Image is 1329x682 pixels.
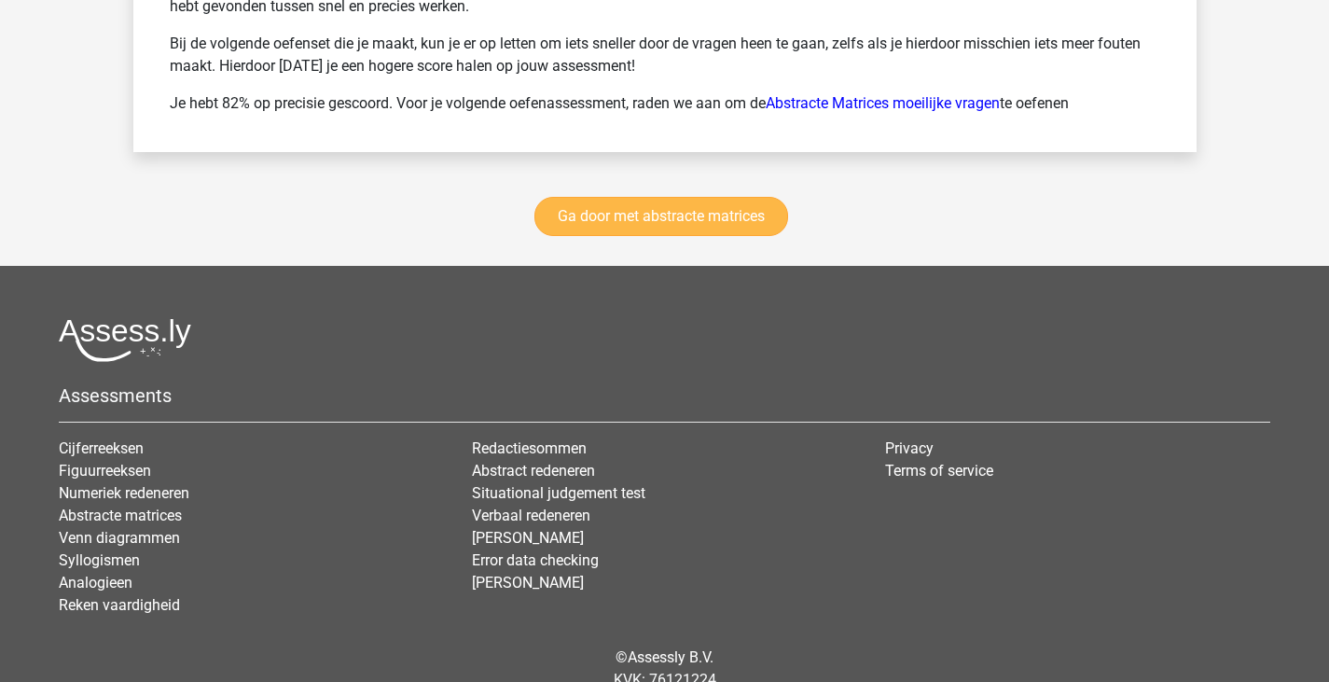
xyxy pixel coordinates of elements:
p: Je hebt 82% op precisie gescoord. Voor je volgende oefenassessment, raden we aan om de te oefenen [170,92,1160,115]
a: Figuurreeksen [59,462,151,480]
a: Venn diagrammen [59,529,180,547]
a: [PERSON_NAME] [472,529,584,547]
a: Redactiesommen [472,439,587,457]
a: Assessly B.V. [628,648,713,666]
a: Situational judgement test [472,484,645,502]
a: [PERSON_NAME] [472,574,584,592]
a: Error data checking [472,551,599,569]
a: Abstracte Matrices moeilijke vragen [766,94,1000,112]
a: Analogieen [59,574,132,592]
a: Verbaal redeneren [472,507,590,524]
a: Syllogismen [59,551,140,569]
p: Bij de volgende oefenset die je maakt, kun je er op letten om iets sneller door de vragen heen te... [170,33,1160,77]
a: Reken vaardigheid [59,596,180,614]
img: Assessly logo [59,318,191,362]
h5: Assessments [59,384,1270,407]
a: Terms of service [885,462,993,480]
a: Cijferreeksen [59,439,144,457]
a: Numeriek redeneren [59,484,189,502]
a: Abstract redeneren [472,462,595,480]
a: Ga door met abstracte matrices [534,197,788,236]
a: Privacy [885,439,934,457]
a: Abstracte matrices [59,507,182,524]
